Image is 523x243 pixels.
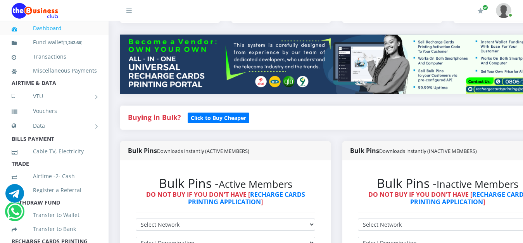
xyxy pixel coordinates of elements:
[12,19,97,37] a: Dashboard
[12,220,97,238] a: Transfer to Bank
[478,8,483,14] i: Renew/Upgrade Subscription
[12,102,97,120] a: Vouchers
[12,62,97,80] a: Miscellaneous Payments
[128,146,249,155] strong: Bulk Pins
[191,114,246,121] b: Click to Buy Cheaper
[5,190,24,203] a: Chat for support
[350,146,477,155] strong: Bulk Pins
[12,206,97,224] a: Transfer to Wallet
[12,48,97,66] a: Transactions
[146,190,305,206] strong: DO NOT BUY IF YOU DON'T HAVE [ ]
[12,167,97,185] a: Airtime -2- Cash
[482,5,488,10] span: Renew/Upgrade Subscription
[188,190,305,206] a: RECHARGE CARDS PRINTING APPLICATION
[12,33,97,52] a: Fund wallet[1,242.66]
[136,176,315,191] h2: Bulk Pins -
[157,148,249,154] small: Downloads instantly (ACTIVE MEMBERS)
[496,3,511,18] img: User
[437,177,518,191] small: Inactive Members
[7,208,23,221] a: Chat for support
[219,177,292,191] small: Active Members
[379,148,477,154] small: Downloads instantly (INACTIVE MEMBERS)
[65,40,81,45] b: 1,242.66
[12,87,97,106] a: VTU
[12,116,97,135] a: Data
[12,142,97,160] a: Cable TV, Electricity
[12,3,58,19] img: Logo
[63,40,83,45] small: [ ]
[188,113,249,122] a: Click to Buy Cheaper
[12,181,97,199] a: Register a Referral
[128,113,181,122] strong: Buying in Bulk?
